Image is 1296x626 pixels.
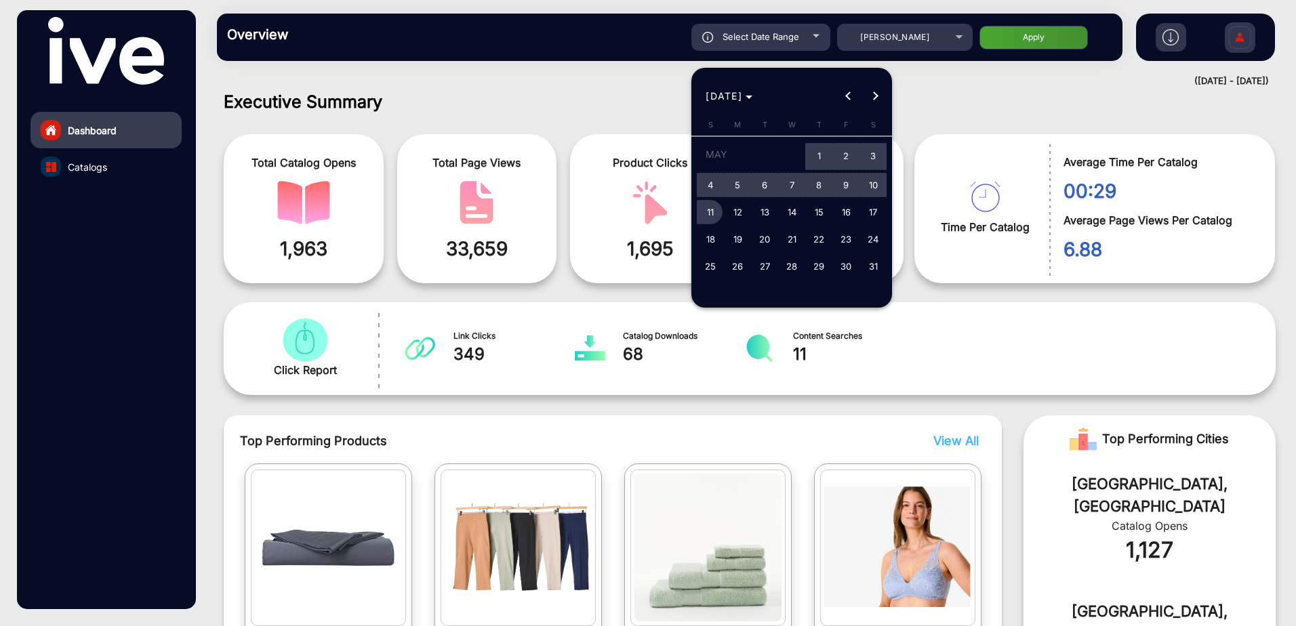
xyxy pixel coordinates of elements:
span: 17 [861,200,885,224]
span: 4 [698,173,723,197]
button: Previous month [834,83,862,110]
button: May 1, 2025 [805,141,832,171]
span: 6 [752,173,777,197]
span: 29 [807,254,831,278]
span: 13 [752,200,777,224]
button: May 9, 2025 [832,171,859,199]
button: May 21, 2025 [778,226,805,253]
td: MAY [697,141,805,171]
span: 26 [725,254,750,278]
button: May 23, 2025 [832,226,859,253]
button: May 22, 2025 [805,226,832,253]
span: S [871,120,876,129]
button: May 25, 2025 [697,253,724,280]
span: 9 [834,173,858,197]
span: W [788,120,796,129]
button: May 13, 2025 [751,199,778,226]
button: May 16, 2025 [832,199,859,226]
span: 15 [807,200,831,224]
span: 23 [834,227,858,251]
button: May 12, 2025 [724,199,751,226]
span: 19 [725,227,750,251]
span: 14 [779,200,804,224]
span: 1 [807,143,831,171]
span: 2 [834,143,858,171]
span: 16 [834,200,858,224]
button: May 7, 2025 [778,171,805,199]
button: May 6, 2025 [751,171,778,199]
span: 5 [725,173,750,197]
span: 25 [698,254,723,278]
button: May 11, 2025 [697,199,724,226]
span: 28 [779,254,804,278]
span: M [734,120,741,129]
button: May 2, 2025 [832,141,859,171]
button: May 28, 2025 [778,253,805,280]
button: May 17, 2025 [859,199,887,226]
span: 11 [698,200,723,224]
button: May 19, 2025 [724,226,751,253]
button: May 15, 2025 [805,199,832,226]
span: T [763,120,767,129]
button: Choose month and year [700,84,758,108]
span: F [844,120,849,129]
span: 10 [861,173,885,197]
button: May 8, 2025 [805,171,832,199]
button: May 10, 2025 [859,171,887,199]
button: May 14, 2025 [778,199,805,226]
button: May 27, 2025 [751,253,778,280]
span: 22 [807,227,831,251]
span: 12 [725,200,750,224]
button: May 18, 2025 [697,226,724,253]
button: May 3, 2025 [859,141,887,171]
span: 8 [807,173,831,197]
span: T [817,120,822,129]
span: 20 [752,227,777,251]
span: [DATE] [706,90,742,102]
button: May 29, 2025 [805,253,832,280]
span: 24 [861,227,885,251]
span: 7 [779,173,804,197]
span: 18 [698,227,723,251]
button: Next month [862,83,889,110]
span: 27 [752,254,777,278]
button: May 30, 2025 [832,253,859,280]
span: 3 [861,143,885,171]
button: May 5, 2025 [724,171,751,199]
span: 30 [834,254,858,278]
span: 21 [779,227,804,251]
button: May 4, 2025 [697,171,724,199]
span: 31 [861,254,885,278]
button: May 26, 2025 [724,253,751,280]
span: S [708,120,713,129]
button: May 20, 2025 [751,226,778,253]
button: May 24, 2025 [859,226,887,253]
button: May 31, 2025 [859,253,887,280]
